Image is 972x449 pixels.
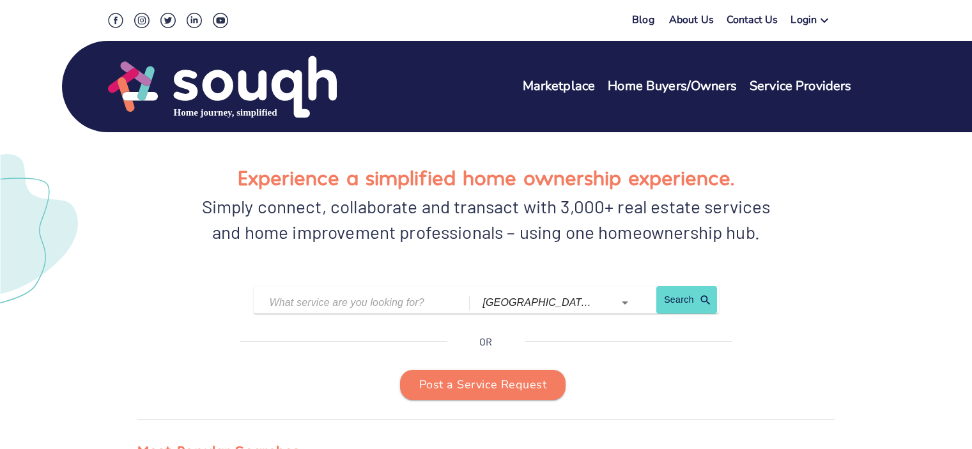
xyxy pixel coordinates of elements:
[108,54,337,119] img: Souqh Logo
[479,334,492,349] p: OR
[669,13,714,31] a: About Us
[482,293,596,312] input: Which city?
[196,194,777,245] div: Simply connect, collaborate and transact with 3,000+ real estate services and home improvement pr...
[616,294,634,312] button: Open
[791,13,817,31] div: Login
[270,293,438,312] input: What service are you looking for?
[727,13,778,31] a: Contact Us
[213,13,228,28] img: Youtube Social Icon
[608,77,737,96] a: Home Buyers/Owners
[419,375,546,395] span: Post a Service Request
[632,13,654,27] a: Blog
[523,77,596,96] a: Marketplace
[400,370,566,400] button: Post a Service Request
[187,13,202,28] img: LinkedIn Social Icon
[134,13,150,28] img: Instagram Social Icon
[238,161,734,194] h1: Experience a simplified home ownership experience.
[108,13,123,28] img: Facebook Social Icon
[750,77,852,96] a: Service Providers
[160,13,176,28] img: Twitter Social Icon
